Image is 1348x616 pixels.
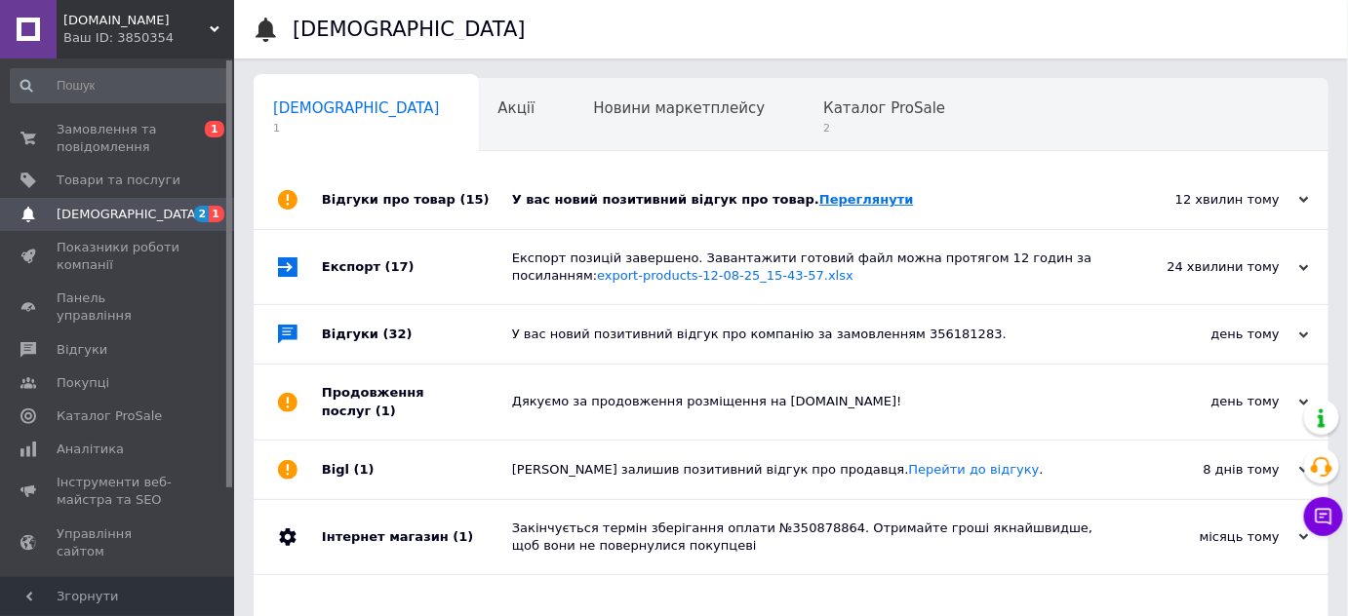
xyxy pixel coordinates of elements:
[819,192,914,207] a: Переглянути
[823,99,945,117] span: Каталог ProSale
[1114,461,1309,479] div: 8 днів тому
[57,474,180,509] span: Інструменти веб-майстра та SEO
[57,525,180,560] span: Управління сайтом
[1114,326,1309,343] div: день тому
[823,121,945,135] span: 2
[1304,497,1343,536] button: Чат з покупцем
[512,461,1114,479] div: [PERSON_NAME] залишив позитивний відгук про продавця. .
[293,18,526,41] h1: [DEMOGRAPHIC_DATA]
[63,12,210,29] span: YourLenses.prom.ua
[57,441,124,458] span: Аналітика
[1114,528,1309,546] div: місяць тому
[909,462,1040,477] a: Перейти до відгуку
[57,289,180,325] span: Панель управління
[273,99,440,117] span: [DEMOGRAPHIC_DATA]
[498,99,535,117] span: Акції
[322,230,512,304] div: Експорт
[1114,191,1309,209] div: 12 хвилин тому
[385,259,415,274] span: (17)
[460,192,490,207] span: (15)
[322,171,512,229] div: Відгуки про товар
[57,374,109,392] span: Покупці
[322,365,512,439] div: Продовження послуг
[1114,258,1309,276] div: 24 хвилини тому
[322,305,512,364] div: Відгуки
[209,206,224,222] span: 1
[1114,393,1309,410] div: день тому
[593,99,765,117] span: Новини маркетплейсу
[57,172,180,189] span: Товари та послуги
[273,121,440,135] span: 1
[57,341,107,359] span: Відгуки
[57,576,180,611] span: Гаманець компанії
[57,407,162,425] span: Каталог ProSale
[512,191,1114,209] div: У вас новий позитивний відгук про товар.
[512,326,1114,343] div: У вас новий позитивний відгук про компанію за замовленням 356181283.
[453,529,473,544] span: (1)
[322,500,512,574] div: Інтернет магазин
[597,268,853,283] a: export-products-12-08-25_15-43-57.xlsx
[512,393,1114,410] div: Дякуємо за продовження розміщення на [DOMAIN_NAME]!
[376,404,396,418] span: (1)
[383,327,413,341] span: (32)
[57,206,201,223] span: [DEMOGRAPHIC_DATA]
[512,520,1114,555] div: Закінчується термін зберігання оплати №350878864. Отримайте гроші якнайшвидше, щоб вони не поверн...
[63,29,234,47] div: Ваш ID: 3850354
[322,441,512,499] div: Bigl
[512,250,1114,285] div: Експорт позицій завершено. Завантажити готовий файл можна протягом 12 годин за посиланням:
[354,462,375,477] span: (1)
[10,68,230,103] input: Пошук
[57,239,180,274] span: Показники роботи компанії
[194,206,210,222] span: 2
[205,121,224,137] span: 1
[57,121,180,156] span: Замовлення та повідомлення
